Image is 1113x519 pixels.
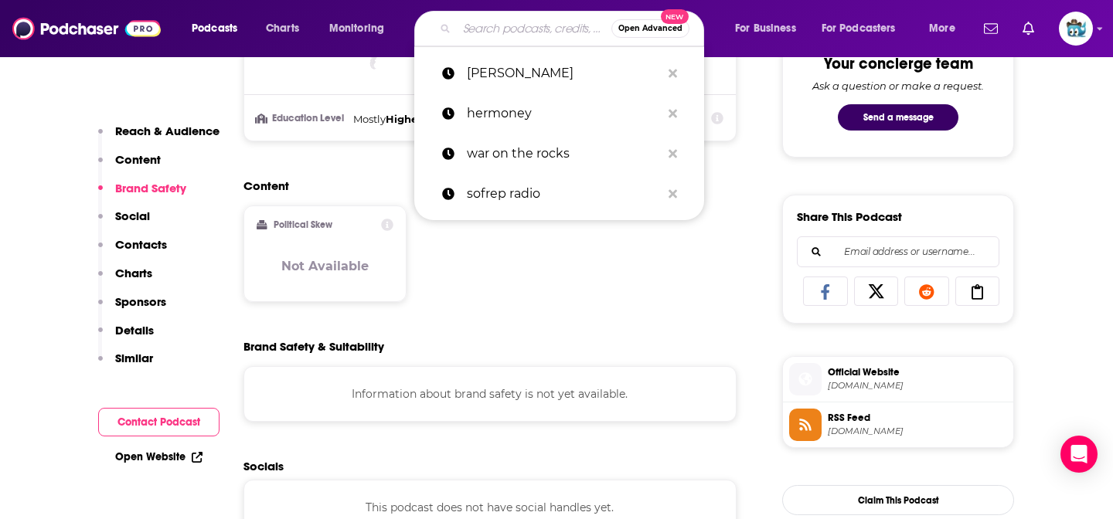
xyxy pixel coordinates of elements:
[414,134,704,174] a: war on the rocks
[1059,12,1093,46] button: Show profile menu
[810,237,986,266] input: Email address or username...
[457,16,611,41] input: Search podcasts, credits, & more...
[98,266,152,294] button: Charts
[414,53,704,93] a: [PERSON_NAME]
[929,18,955,39] span: More
[611,19,689,38] button: Open AdvancedNew
[115,124,220,138] p: Reach & Audience
[181,16,257,41] button: open menu
[115,266,152,280] p: Charts
[828,380,1007,392] span: rss.com
[98,181,186,209] button: Brand Safety
[414,174,704,214] a: sofrep radio
[243,366,737,422] div: Information about brand safety is not yet available.
[429,11,719,46] div: Search podcasts, credits, & more...
[243,459,737,473] h2: Socials
[1059,12,1093,46] span: Logged in as bulleit_whale_pod
[98,408,220,436] button: Contact Podcast
[266,18,299,39] span: Charts
[803,276,848,306] a: Share on Facebook
[115,237,167,252] p: Contacts
[789,363,1007,395] a: Official Website[DOMAIN_NAME]
[414,93,704,134] a: hermoney
[115,351,153,365] p: Similar
[256,16,308,41] a: Charts
[789,409,1007,441] a: RSS Feed[DOMAIN_NAME]
[838,104,958,131] button: Send a message
[812,16,918,41] button: open menu
[735,18,796,39] span: For Business
[1016,15,1040,42] a: Show notifications dropdown
[192,18,237,39] span: Podcasts
[822,18,896,39] span: For Podcasters
[828,426,1007,437] span: media.rss.com
[467,174,661,214] p: sofrep radio
[98,209,150,237] button: Social
[12,14,161,43] img: Podchaser - Follow, Share and Rate Podcasts
[115,294,166,309] p: Sponsors
[274,219,332,230] h2: Political Skew
[98,124,220,152] button: Reach & Audience
[618,25,682,32] span: Open Advanced
[467,134,661,174] p: war on the rocks
[115,323,154,338] p: Details
[724,16,815,41] button: open menu
[243,339,384,354] h2: Brand Safety & Suitability
[467,53,661,93] p: zac polk
[115,152,161,167] p: Content
[955,276,1000,306] a: Copy Link
[329,18,384,39] span: Monitoring
[318,16,404,41] button: open menu
[98,152,161,181] button: Content
[1059,12,1093,46] img: User Profile
[281,259,369,273] h3: Not Available
[854,276,899,306] a: Share on X/Twitter
[828,411,1007,425] span: RSS Feed
[386,113,480,125] span: Higher Education
[782,485,1014,515] button: Claim This Podcast
[1060,436,1098,473] div: Open Intercom Messenger
[115,450,203,463] a: Open Website
[797,209,902,224] h3: Share This Podcast
[257,114,347,124] h3: Education Level
[797,236,999,267] div: Search followers
[828,365,1007,379] span: Official Website
[115,209,150,223] p: Social
[115,181,186,195] p: Brand Safety
[353,113,386,125] span: Mostly
[904,276,949,306] a: Share on Reddit
[98,294,166,323] button: Sponsors
[978,15,1004,42] a: Show notifications dropdown
[98,323,154,351] button: Details
[661,9,689,24] span: New
[918,16,975,41] button: open menu
[467,93,661,134] p: hermoney
[243,178,724,193] h2: Content
[98,237,167,266] button: Contacts
[824,54,973,73] div: Your concierge team
[812,80,984,92] div: Ask a question or make a request.
[98,351,153,379] button: Similar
